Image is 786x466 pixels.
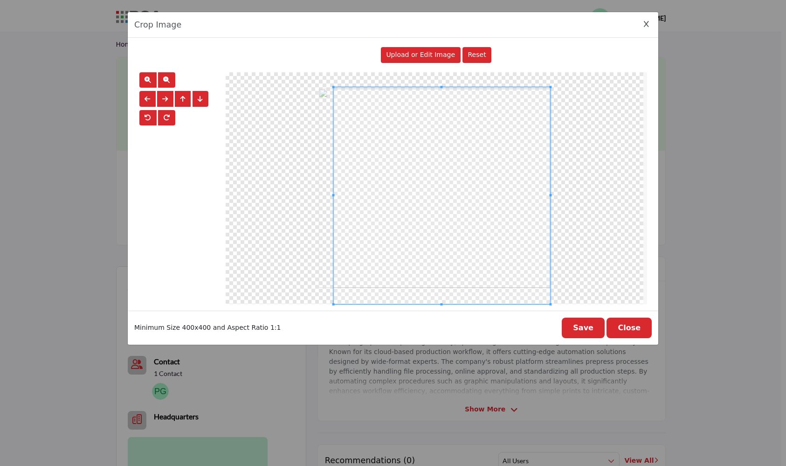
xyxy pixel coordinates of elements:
[562,318,605,338] button: Save
[641,19,652,30] button: Close Image Upload Modal
[134,323,281,333] p: Minimum Size 400x400 and Aspect Ratio 1:1
[462,47,491,63] button: Reset
[468,51,486,58] span: Reset
[134,19,181,31] h5: Crop Image
[607,318,652,338] button: Close Image Upload Modal
[386,51,455,58] span: Upload or Edit Image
